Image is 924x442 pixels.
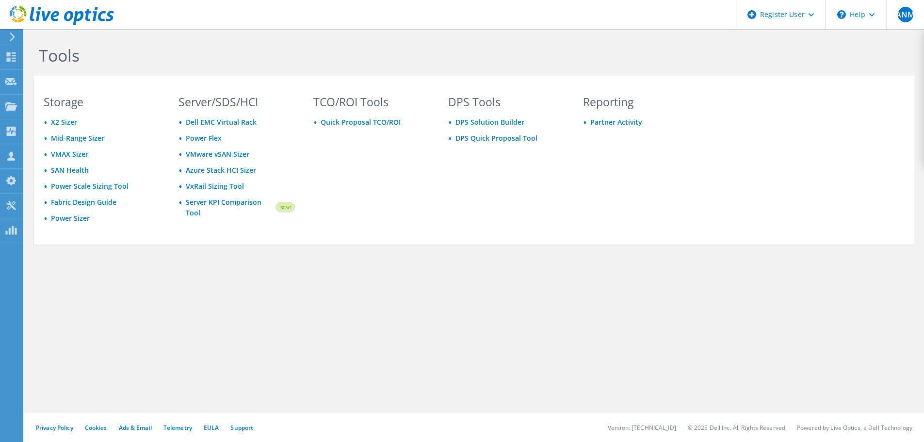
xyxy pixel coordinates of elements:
[186,181,244,191] a: VxRail Sizing Tool
[583,97,699,107] h3: Reporting
[455,133,537,143] a: DPS Quick Proposal Tool
[51,117,77,127] a: X2 Sizer
[163,424,192,432] a: Telemetry
[51,165,89,175] a: SAN Health
[39,45,694,65] h1: Tools
[51,133,104,143] a: Mid-Range Sizer
[204,424,219,432] a: EULA
[51,149,88,159] a: VMAX Sizer
[36,424,73,432] a: Privacy Policy
[313,97,430,107] h3: TCO/ROI Tools
[178,97,295,107] h3: Server/SDS/HCI
[455,117,524,127] a: DPS Solution Builder
[186,117,257,127] a: Dell EMC Virtual Rack
[119,424,152,432] a: Ads & Email
[186,149,249,159] a: VMware vSAN Sizer
[51,197,116,207] a: Fabric Design Guide
[44,97,160,107] h3: Storage
[186,165,256,175] a: Azure Stack HCI Sizer
[51,213,90,223] a: Power Sizer
[186,133,222,143] a: Power Flex
[448,97,565,107] h3: DPS Tools
[274,196,295,219] img: new-badge.svg
[590,117,642,127] a: Partner Activity
[186,197,274,218] a: Server KPI Comparison Tool
[321,117,401,127] a: Quick Proposal TCO/ROI
[898,7,913,22] span: ANM
[688,424,785,432] li: © 2025 Dell Inc. All Rights Reserved
[797,424,912,432] li: Powered by Live Optics, a Dell Technology
[608,424,676,432] li: Version: [TECHNICAL_ID]
[85,424,107,432] a: Cookies
[837,10,846,19] svg: \n
[51,181,129,191] a: Power Scale Sizing Tool
[230,424,253,432] a: Support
